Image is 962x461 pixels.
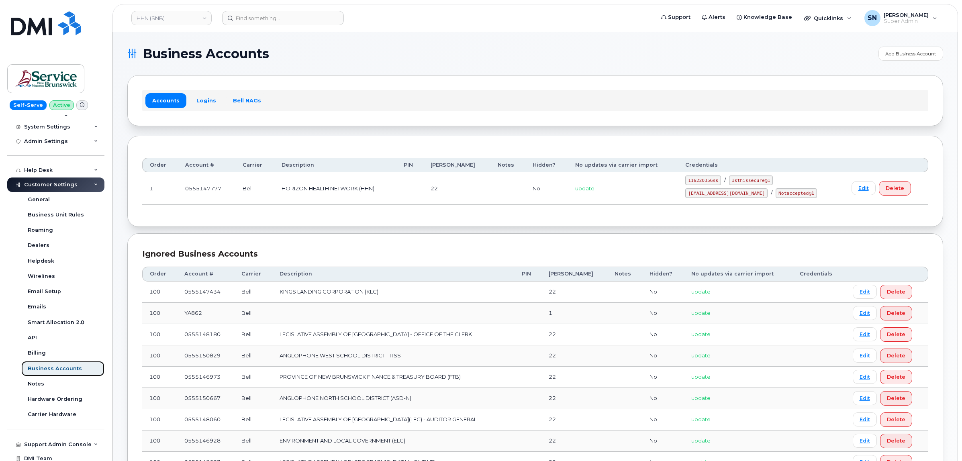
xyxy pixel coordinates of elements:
button: Delete [880,434,912,448]
span: / [771,190,772,196]
span: update [691,310,711,316]
code: 116220356ss [685,175,721,185]
th: Notes [607,267,642,281]
span: update [691,352,711,359]
td: Bell [234,345,272,367]
td: 0555148180 [177,324,234,345]
div: Ignored Business Accounts [142,248,928,260]
td: Bell [234,409,272,430]
a: Accounts [145,93,186,108]
th: Order [142,267,177,281]
td: 22 [423,172,490,205]
a: Edit [853,412,877,426]
span: Delete [887,309,905,317]
code: Notaccepted@1 [776,188,817,198]
td: 0555148060 [177,409,234,430]
span: update [691,395,711,401]
a: Bell NAGs [226,93,268,108]
span: update [691,288,711,295]
a: Edit [853,391,877,405]
td: No [642,430,684,452]
span: Delete [887,373,905,381]
td: 0555150667 [177,388,234,409]
a: Edit [853,306,877,320]
span: update [575,185,594,192]
td: 100 [142,367,177,388]
th: Hidden? [642,267,684,281]
td: KINGS LANDING CORPORATION (KLC) [272,281,515,303]
th: Description [274,158,396,172]
td: Bell [234,367,272,388]
th: Account # [177,267,234,281]
button: Delete [879,181,911,196]
td: No [642,303,684,324]
th: No updates via carrier import [568,158,678,172]
code: [EMAIL_ADDRESS][DOMAIN_NAME] [685,188,768,198]
span: / [724,177,726,183]
span: Delete [887,437,905,445]
button: Delete [880,306,912,320]
td: 22 [541,281,608,303]
td: Bell [235,172,274,205]
th: Hidden? [525,158,568,172]
a: Logins [190,93,223,108]
td: 100 [142,324,177,345]
td: ANGLOPHONE WEST SCHOOL DISTRICT - ITSS [272,345,515,367]
a: Edit [852,181,876,195]
button: Delete [880,391,912,406]
td: No [525,172,568,205]
td: Bell [234,388,272,409]
td: 22 [541,367,608,388]
td: 22 [541,430,608,452]
td: 0555146973 [177,367,234,388]
td: LEGISLATIVE ASSEMBLY OF [GEOGRAPHIC_DATA](LEG) - AUDITOR GENERAL [272,409,515,430]
td: No [642,367,684,388]
td: Bell [234,324,272,345]
td: No [642,281,684,303]
td: HORIZON HEALTH NETWORK (HHN) [274,172,396,205]
span: Delete [886,184,904,192]
td: 22 [541,409,608,430]
th: PIN [515,267,541,281]
a: Edit [853,434,877,448]
span: update [691,331,711,337]
th: Order [142,158,178,172]
td: LEGISLATIVE ASSEMBLY OF [GEOGRAPHIC_DATA] - OFFICE OF THE CLERK [272,324,515,345]
td: Bell [234,281,272,303]
th: [PERSON_NAME] [541,267,608,281]
td: 100 [142,345,177,367]
span: update [691,416,711,422]
span: Delete [887,416,905,423]
td: No [642,409,684,430]
td: Bell [234,430,272,452]
th: Account # [178,158,235,172]
th: Description [272,267,515,281]
button: Delete [880,285,912,299]
td: 0555146928 [177,430,234,452]
a: Edit [853,285,877,299]
td: 100 [142,409,177,430]
a: Edit [853,327,877,341]
span: Delete [887,352,905,359]
td: PROVINCE OF NEW BRUNSWICK FINANCE & TREASURY BOARD (FTB) [272,367,515,388]
td: ENVIRONMENT AND LOCAL GOVERNMENT (ELG) [272,430,515,452]
span: Delete [887,330,905,338]
th: No updates via carrier import [684,267,792,281]
th: Credentials [678,158,844,172]
td: 22 [541,324,608,345]
td: 100 [142,303,177,324]
th: PIN [396,158,423,172]
td: 1 [541,303,608,324]
span: update [691,373,711,380]
td: 22 [541,388,608,409]
td: Bell [234,303,272,324]
td: No [642,345,684,367]
a: Edit [853,349,877,363]
th: Credentials [792,267,845,281]
td: No [642,324,684,345]
td: 22 [541,345,608,367]
th: Notes [490,158,526,172]
th: Carrier [234,267,272,281]
td: 100 [142,388,177,409]
th: Carrier [235,158,274,172]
